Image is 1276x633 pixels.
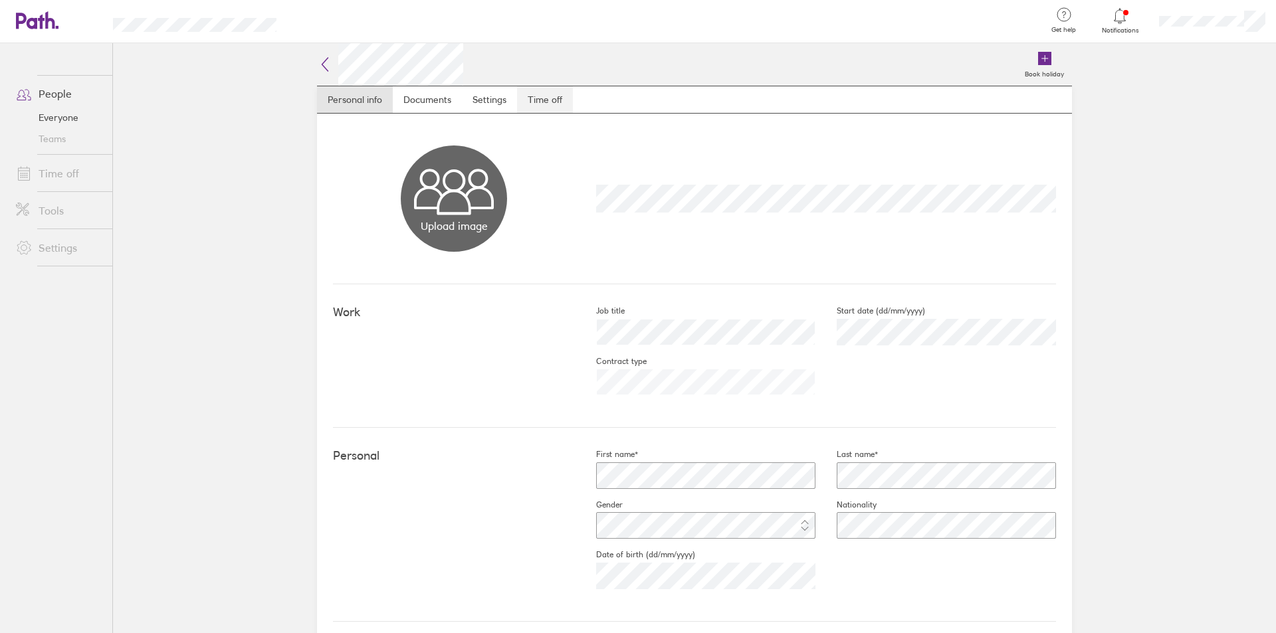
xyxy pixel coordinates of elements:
a: Notifications [1099,7,1142,35]
a: Teams [5,128,112,149]
a: Book holiday [1017,43,1072,86]
h4: Personal [333,449,575,463]
label: Start date (dd/mm/yyyy) [815,306,925,316]
h4: Work [333,306,575,319]
span: Get help [1042,26,1085,34]
a: Settings [5,234,112,261]
label: Date of birth (dd/mm/yyyy) [575,549,695,560]
a: Documents [393,86,462,113]
a: Personal info [317,86,393,113]
a: Time off [517,86,573,113]
label: First name* [575,449,638,460]
label: Book holiday [1017,66,1072,78]
label: Contract type [575,356,647,367]
a: Time off [5,160,112,187]
a: Settings [462,86,517,113]
label: Last name* [815,449,878,460]
a: Everyone [5,107,112,128]
label: Nationality [815,499,877,510]
span: Notifications [1099,27,1142,35]
label: Job title [575,306,625,316]
a: Tools [5,197,112,224]
a: People [5,80,112,107]
label: Gender [575,499,623,510]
